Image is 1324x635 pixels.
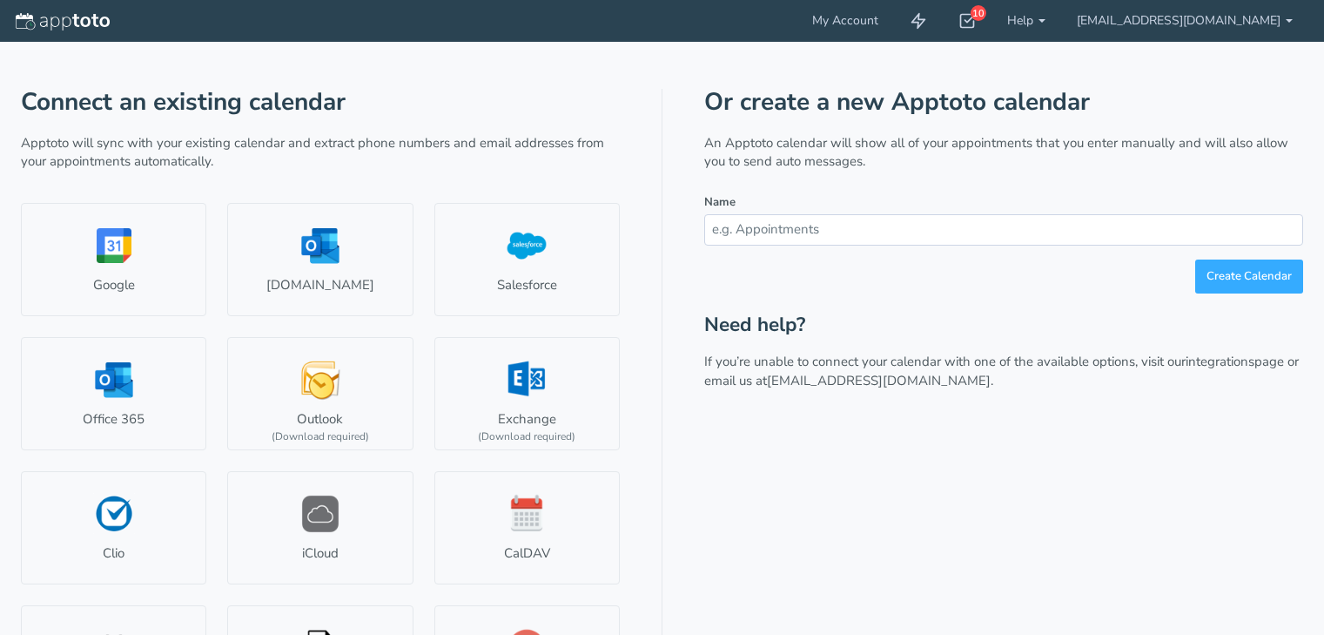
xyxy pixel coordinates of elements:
[704,314,1303,336] h2: Need help?
[704,194,736,211] label: Name
[434,337,620,450] a: Exchange
[434,471,620,584] a: CalDAV
[767,372,993,389] a: [EMAIL_ADDRESS][DOMAIN_NAME].
[227,337,413,450] a: Outlook
[704,214,1303,245] input: e.g. Appointments
[16,13,110,30] img: logo-apptoto--white.svg
[227,203,413,316] a: [DOMAIN_NAME]
[971,5,986,21] div: 10
[1195,260,1303,294] button: Create Calendar
[272,429,369,444] div: (Download required)
[434,203,620,316] a: Salesforce
[704,134,1303,172] p: An Apptoto calendar will show all of your appointments that you enter manually and will also allo...
[704,353,1303,390] p: If you’re unable to connect your calendar with one of the available options, visit our page or em...
[227,471,413,584] a: iCloud
[21,89,620,116] h1: Connect an existing calendar
[704,89,1303,116] h1: Or create a new Apptoto calendar
[21,337,206,450] a: Office 365
[21,203,206,316] a: Google
[478,429,575,444] div: (Download required)
[21,471,206,584] a: Clio
[21,134,620,172] p: Apptoto will sync with your existing calendar and extract phone numbers and email addresses from ...
[1186,353,1254,370] a: integrations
